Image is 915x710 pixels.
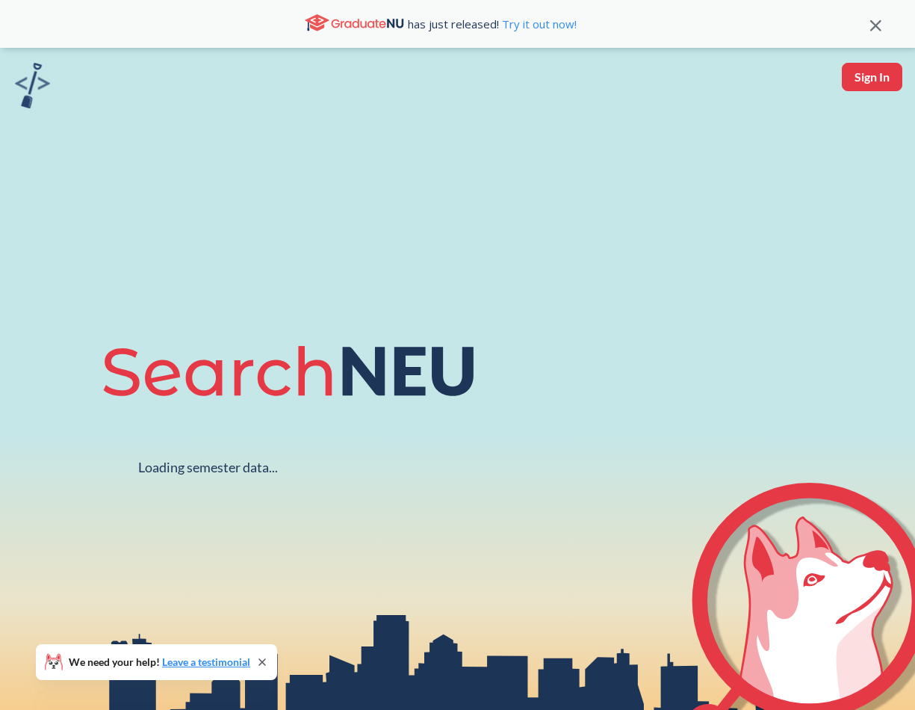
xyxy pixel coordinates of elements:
[69,657,250,667] span: We need your help!
[408,16,577,32] span: has just released!
[138,459,278,476] div: Loading semester data...
[499,16,577,31] a: Try it out now!
[842,63,902,91] button: Sign In
[15,63,50,113] a: sandbox logo
[162,655,250,668] a: Leave a testimonial
[15,63,50,108] img: sandbox logo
